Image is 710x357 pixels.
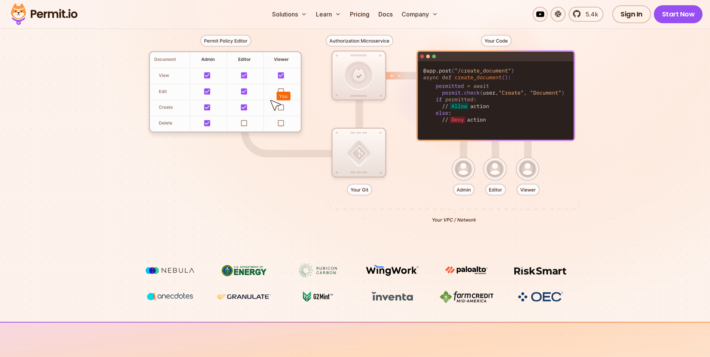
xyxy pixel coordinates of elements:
[290,263,346,278] img: Rubicon
[364,290,420,303] img: inventa
[290,290,346,304] img: G2mint
[612,5,651,23] a: Sign In
[569,7,603,22] a: 5.4k
[142,263,198,278] img: Nebula
[142,290,198,303] img: vega
[216,263,272,278] img: US department of energy
[399,7,441,22] button: Company
[7,1,81,27] img: Permit logo
[347,7,372,22] a: Pricing
[438,263,494,277] img: paloalto
[438,290,494,304] img: Farm Credit
[375,7,396,22] a: Docs
[581,10,598,19] span: 5.4k
[364,263,420,278] img: Wingwork
[516,291,564,303] img: OEC
[269,7,310,22] button: Solutions
[512,263,569,278] img: Risksmart
[654,5,703,23] a: Start Now
[313,7,344,22] button: Learn
[216,290,272,304] img: Granulate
